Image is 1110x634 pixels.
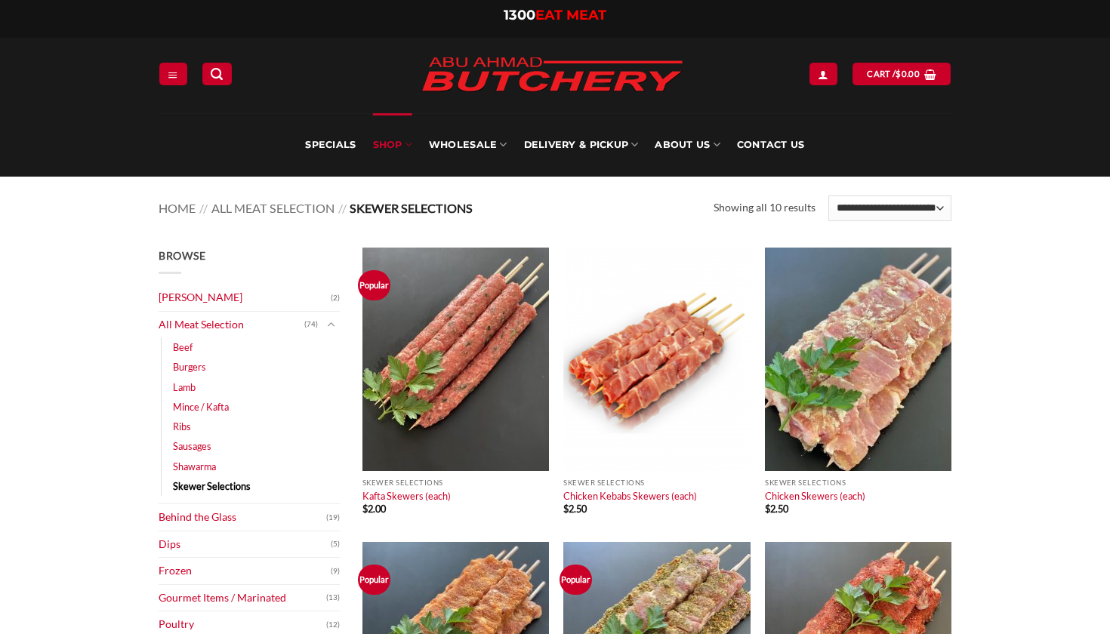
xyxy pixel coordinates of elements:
span: 1300 [504,7,535,23]
a: Skewer Selections [173,476,251,496]
a: Login [809,63,837,85]
a: Contact Us [737,113,805,177]
span: (9) [331,560,340,583]
p: Skewer Selections [362,479,549,487]
a: Home [159,201,196,215]
a: Specials [305,113,356,177]
span: (13) [326,586,340,609]
span: (19) [326,506,340,529]
span: // [199,201,208,215]
a: [PERSON_NAME] [159,285,331,311]
p: Showing all 10 results [714,199,816,217]
span: EAT MEAT [535,7,606,23]
span: $ [896,67,901,81]
span: Browse [159,249,205,262]
a: Sausages [173,436,211,456]
p: Skewer Selections [563,479,750,487]
button: Toggle [322,316,340,333]
span: $ [563,503,569,515]
p: Skewer Selections [765,479,951,487]
a: Chicken Skewers (each) [765,490,865,502]
a: Shawarma [173,457,216,476]
a: All Meat Selection [211,201,335,215]
span: $ [362,503,368,515]
a: Search [202,63,231,85]
span: (2) [331,287,340,309]
bdi: 2.50 [765,503,788,515]
span: $ [765,503,770,515]
a: Dips [159,531,331,558]
img: Kafta Skewers [362,248,549,471]
span: Cart / [867,67,920,81]
a: Lamb [173,377,196,397]
a: Burgers [173,357,206,377]
a: Frozen [159,558,331,584]
a: Menu [159,63,187,85]
a: All Meat Selection [159,312,304,338]
a: SHOP [373,113,412,177]
bdi: 2.50 [563,503,587,515]
a: Beef [173,337,193,357]
bdi: 2.00 [362,503,386,515]
bdi: 0.00 [896,69,920,78]
span: // [338,201,347,215]
span: (5) [331,533,340,556]
a: View cart [853,63,950,85]
a: Wholesale [429,113,507,177]
img: Chicken Skewers [765,248,951,471]
a: About Us [655,113,720,177]
a: Chicken Kebabs Skewers (each) [563,490,697,502]
img: Chicken Kebabs Skewers [563,248,750,471]
img: Abu Ahmad Butchery [409,47,695,104]
select: Shop order [828,195,951,221]
a: Gourmet Items / Marinated [159,585,326,611]
a: Delivery & Pickup [524,113,639,177]
span: Skewer Selections [350,201,473,215]
span: (74) [304,313,318,336]
a: Mince / Kafta [173,397,229,417]
a: Behind the Glass [159,504,326,531]
a: Kafta Skewers (each) [362,490,451,502]
a: 1300EAT MEAT [504,7,606,23]
a: Ribs [173,417,191,436]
